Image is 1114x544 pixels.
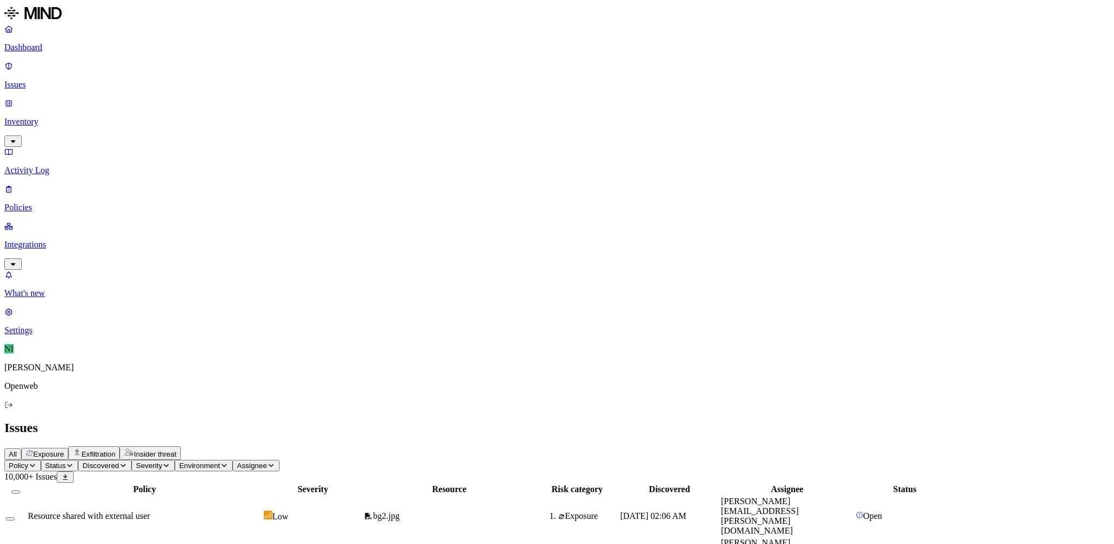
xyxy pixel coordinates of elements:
[536,484,618,494] div: Risk category
[4,240,1110,250] p: Integrations
[620,484,719,494] div: Discovered
[4,98,1110,145] a: Inventory
[4,344,14,353] span: NI
[272,512,288,521] span: Low
[264,511,272,519] img: severity-low.svg
[4,61,1110,90] a: Issues
[82,462,119,470] span: Discovered
[4,117,1110,127] p: Inventory
[264,484,363,494] div: Severity
[863,511,882,521] span: Open
[4,24,1110,52] a: Dashboard
[620,511,686,521] span: [DATE] 02:06 AM
[33,450,64,458] span: Exposure
[4,4,1110,24] a: MIND
[6,517,15,521] button: Select row
[4,421,1110,435] h2: Issues
[45,462,66,470] span: Status
[364,484,534,494] div: Resource
[721,496,798,535] span: [PERSON_NAME][EMAIL_ADDRESS][PERSON_NAME][DOMAIN_NAME]
[9,462,28,470] span: Policy
[4,288,1110,298] p: What's new
[4,381,1110,391] p: Openweb
[721,484,853,494] div: Assignee
[9,450,17,458] span: All
[856,511,863,519] img: status-open.svg
[179,462,220,470] span: Environment
[4,221,1110,268] a: Integrations
[4,270,1110,298] a: What's new
[4,472,57,481] span: 10,000+ Issues
[4,80,1110,90] p: Issues
[4,307,1110,335] a: Settings
[4,147,1110,175] a: Activity Log
[136,462,162,470] span: Severity
[856,484,955,494] div: Status
[4,165,1110,175] p: Activity Log
[373,511,399,521] span: bg2.jpg
[4,326,1110,335] p: Settings
[28,511,150,521] span: Resource shared with external user
[28,484,262,494] div: Policy
[4,43,1110,52] p: Dashboard
[558,511,618,521] div: Exposure
[11,490,20,494] button: Select all
[4,203,1110,212] p: Policies
[81,450,115,458] span: Exfiltration
[134,450,176,458] span: Insider threat
[237,462,267,470] span: Assignee
[4,184,1110,212] a: Policies
[4,4,62,22] img: MIND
